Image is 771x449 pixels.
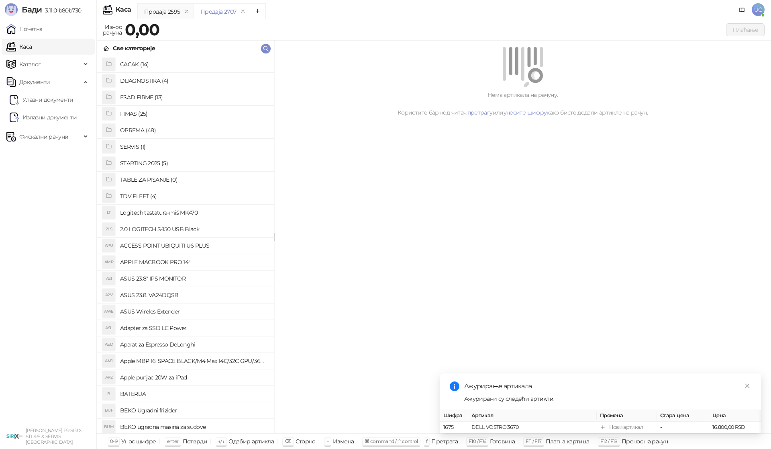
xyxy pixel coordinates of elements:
[120,157,267,170] h4: STARTING 2025 (5)
[102,355,115,367] div: AM1
[120,420,267,433] h4: BEKO ugradna masina za sudove
[116,6,131,13] div: Каса
[743,381,752,390] a: Close
[120,322,267,334] h4: Adapter za SSD LC Power
[709,410,761,422] th: Цена
[120,355,267,367] h4: Apple MBP 16: SPACE BLACK/M4 Max 14C/32C GPU/36GB/1T-ZEE
[526,438,541,444] span: F11 / F17
[546,436,589,447] div: Платна картица
[709,422,761,433] td: 16.800,00 RSD
[102,256,115,269] div: AMP
[26,428,82,445] small: [PERSON_NAME] PR SIRIX STORE & SERVIS [GEOGRAPHIC_DATA]
[120,387,267,400] h4: BATERIJA
[10,92,73,108] a: Ulazni dokumentiУлазни документи
[183,436,208,447] div: Потврди
[120,140,267,153] h4: SERVIS (1)
[120,404,267,417] h4: BEKO Ugradni frizider
[597,410,657,422] th: Промена
[120,239,267,252] h4: ACCESS POINT UBIQUITI U6 PLUS
[144,7,180,16] div: Продаја 2595
[744,383,750,389] span: close
[6,428,22,444] img: 64x64-companyLogo-cb9a1907-c9b0-4601-bb5e-5084e694c383.png
[120,173,267,186] h4: TABLE ZA PISANJE (0)
[238,8,248,15] button: remove
[250,3,266,19] button: Add tab
[284,90,761,117] div: Нема артикала на рачуну. Користите бар код читач, или како бисте додали артикле на рачун.
[19,129,68,145] span: Фискални рачуни
[120,107,267,120] h4: FIMAS (25)
[600,438,618,444] span: F12 / F18
[120,206,267,219] h4: Logitech tastatura-miš MK470
[228,436,274,447] div: Одабир артикла
[752,3,765,16] span: UĆ
[726,23,765,36] button: Плаћање
[19,74,50,90] span: Документи
[22,5,42,14] span: Бади
[102,305,115,318] div: AWE
[450,381,459,391] span: info-circle
[120,58,267,71] h4: CACAK (14)
[296,436,316,447] div: Сторно
[426,438,427,444] span: f
[125,20,159,39] strong: 0,00
[167,438,179,444] span: enter
[120,256,267,269] h4: APPLE MACBOOK PRO 14"
[102,223,115,236] div: 2LS
[326,438,329,444] span: +
[6,39,32,55] a: Каса
[6,21,43,37] a: Почетна
[120,272,267,285] h4: ASUS 23.8" IPS MONITOR
[218,438,224,444] span: ↑/↓
[365,438,418,444] span: ⌘ command / ⌃ control
[120,124,267,137] h4: OPREMA (48)
[333,436,354,447] div: Измена
[440,422,468,433] td: 1675
[42,7,81,14] span: 3.11.0-b80b730
[504,109,547,116] a: унесите шифру
[120,305,267,318] h4: ASUS Wireles Extender
[464,381,752,391] div: Ажурирање артикала
[5,3,18,16] img: Logo
[120,223,267,236] h4: 2.0 LOGITECH S-150 USB Black
[468,422,597,433] td: DELL VOSTRO 3670
[102,371,115,384] div: AP2
[609,423,643,431] div: Нови артикал
[120,338,267,351] h4: Aparat za Espresso DeLonghi
[102,206,115,219] div: LT
[120,74,267,87] h4: DIJAGNOSTIKA (4)
[469,438,486,444] span: F10 / F16
[101,22,123,38] div: Износ рачуна
[102,420,115,433] div: BUM
[10,109,77,125] a: Излазни документи
[120,289,267,301] h4: ASUS 23.8. VA24DQSB
[431,436,458,447] div: Претрага
[19,56,41,72] span: Каталог
[113,44,155,53] div: Све категорије
[468,410,597,422] th: Артикал
[120,371,267,384] h4: Apple punjac 20W za iPad
[102,387,115,400] div: B
[736,3,749,16] a: Документација
[102,322,115,334] div: ASL
[490,436,515,447] div: Готовина
[121,436,156,447] div: Унос шифре
[102,338,115,351] div: AED
[182,8,192,15] button: remove
[657,422,709,433] td: -
[102,272,115,285] div: A2I
[285,438,291,444] span: ⌫
[464,394,752,403] div: Ажурирани су следећи артикли:
[102,239,115,252] div: APU
[440,410,468,422] th: Шифра
[622,436,668,447] div: Пренос на рачун
[467,109,493,116] a: претрагу
[102,404,115,417] div: BUF
[200,7,236,16] div: Продаја 2707
[657,410,709,422] th: Стара цена
[110,438,117,444] span: 0-9
[102,289,115,301] div: A2V
[120,91,267,104] h4: ESAD FIRME (13)
[120,190,267,203] h4: TDV FLEET (4)
[97,56,274,433] div: grid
